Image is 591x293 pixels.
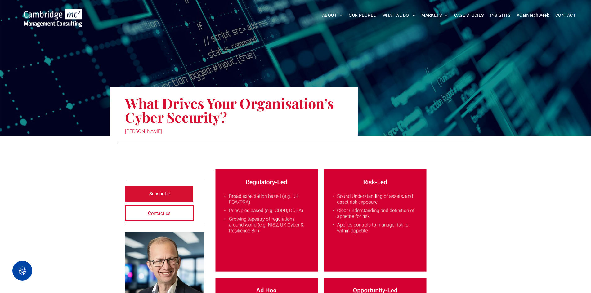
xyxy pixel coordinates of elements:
[346,11,379,20] a: OUR PEOPLE
[125,127,342,136] div: [PERSON_NAME]
[149,186,170,202] span: Subscribe
[148,206,171,221] span: Contact us
[125,186,194,202] a: Subscribe
[552,11,579,20] a: CONTACT
[418,11,451,20] a: MARKETS
[24,10,82,16] a: Your Business Transformed | Cambridge Management Consulting
[487,11,513,20] a: INSIGHTS
[451,11,487,20] a: CASE STUDIES
[379,11,419,20] a: WHAT WE DO
[125,95,342,125] h1: What Drives Your Organisation’s Cyber Security?
[125,205,194,221] a: Contact us
[513,11,552,20] a: #CamTechWeek
[24,9,82,27] img: Cambridge MC Logo
[319,11,346,20] a: ABOUT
